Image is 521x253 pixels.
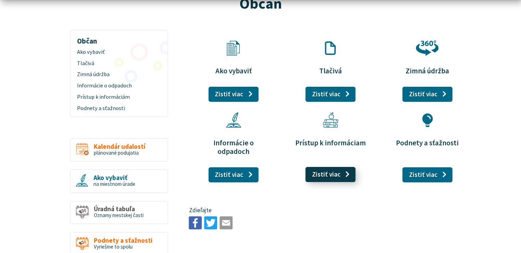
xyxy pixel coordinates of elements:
[70,138,168,162] a: Kalendár udalostí plánované podujatia
[94,205,144,213] span: Úradná tabuľa
[73,46,165,58] a: Ako vybaviť
[197,138,270,156] p: Informácie o odpadoch
[77,69,161,80] span: Zimná údržba
[77,80,161,92] span: Informácie o odpadoch
[197,67,270,75] p: Ako vybaviť
[70,201,168,225] a: Úradná tabuľa Oznamy mestskej časti
[73,103,165,114] a: Podnety a sťažnosti
[94,212,144,218] span: Oznamy mestskej časti
[77,46,161,58] span: Ako vybaviť
[94,149,139,156] span: plánované podujatia
[390,67,464,75] p: Zimná údržba
[73,32,165,46] h3: Občan
[94,143,145,150] span: Kalendár udalostí
[73,58,165,69] a: Tlačivá
[220,216,233,229] img: Zdieľať e-mailom
[77,103,161,114] span: Podnety a sťažnosti
[294,138,367,147] p: Prístup k informáciam
[77,58,161,69] span: Tlačivá
[94,181,135,187] span: na miestnom úrade
[402,167,453,182] a: Zistiť viac
[402,87,453,102] a: Zistiť viac
[77,92,161,103] span: Prístup k informáciám
[70,169,168,193] a: Ako vybaviť na miestnom úrade
[73,80,165,92] a: Informácie o odpadoch
[208,167,259,182] a: Zistiť viac
[305,87,356,102] a: Zistiť viac
[94,174,135,181] span: Ako vybaviť
[73,69,165,80] a: Zimná údržba
[189,206,472,215] p: Zdieľajte
[204,216,217,229] img: Zdieľať na Twitteri
[73,92,165,103] a: Prístup k informáciám
[189,216,202,229] img: Zdieľať na Facebooku
[94,243,133,250] span: Vyriešme to spolu
[294,67,367,75] p: Tlačivá
[305,167,356,182] a: Zistiť viac
[390,138,464,147] p: Podnety a sťažnosti
[94,237,152,244] span: Podnety a sťažnosti
[208,87,259,102] a: Zistiť viac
